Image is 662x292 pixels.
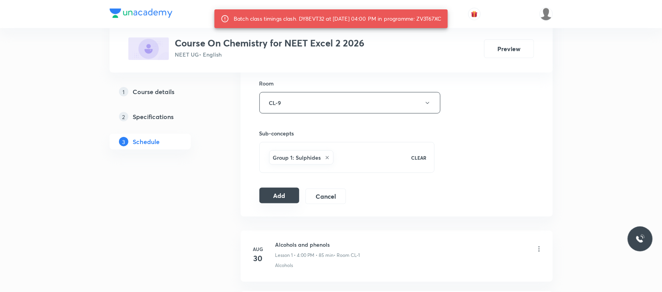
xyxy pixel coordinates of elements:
h6: Aug [250,246,266,253]
button: Preview [484,39,534,58]
p: CLEAR [411,154,426,161]
a: Company Logo [110,9,172,20]
h5: Course details [133,87,175,96]
h6: Sub-concepts [259,129,435,137]
h5: Schedule [133,137,160,146]
p: 2 [119,112,128,121]
h6: Group 1: Sulphides [273,153,321,162]
p: Lesson 1 • 4:00 PM • 85 min [275,252,334,259]
p: Alcohols [275,262,293,269]
h6: Room [259,79,274,87]
p: NEET UG • English [175,50,365,59]
h6: Alcohols and phenols [275,240,360,249]
img: Dipti [540,7,553,21]
h4: 30 [250,253,266,264]
h3: Course On Chemistry for NEET Excel 2 2026 [175,37,365,49]
button: Cancel [305,189,346,204]
p: 1 [119,87,128,96]
button: avatar [468,8,481,20]
img: avatar [471,11,478,18]
a: 1Course details [110,84,216,100]
div: Batch class timings clash. DY8EVT32 at [DATE] 04:00 PM in programme: ZV3T67XC [234,12,442,26]
p: • Room CL-1 [334,252,360,259]
p: 3 [119,137,128,146]
h5: Specifications [133,112,174,121]
button: CL-9 [259,92,440,114]
button: Add [259,188,300,203]
img: ttu [635,234,645,244]
a: 2Specifications [110,109,216,125]
img: F0E73739-1794-417B-B8F9-4BA463E2196A_plus.png [128,37,169,60]
img: Company Logo [110,9,172,18]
